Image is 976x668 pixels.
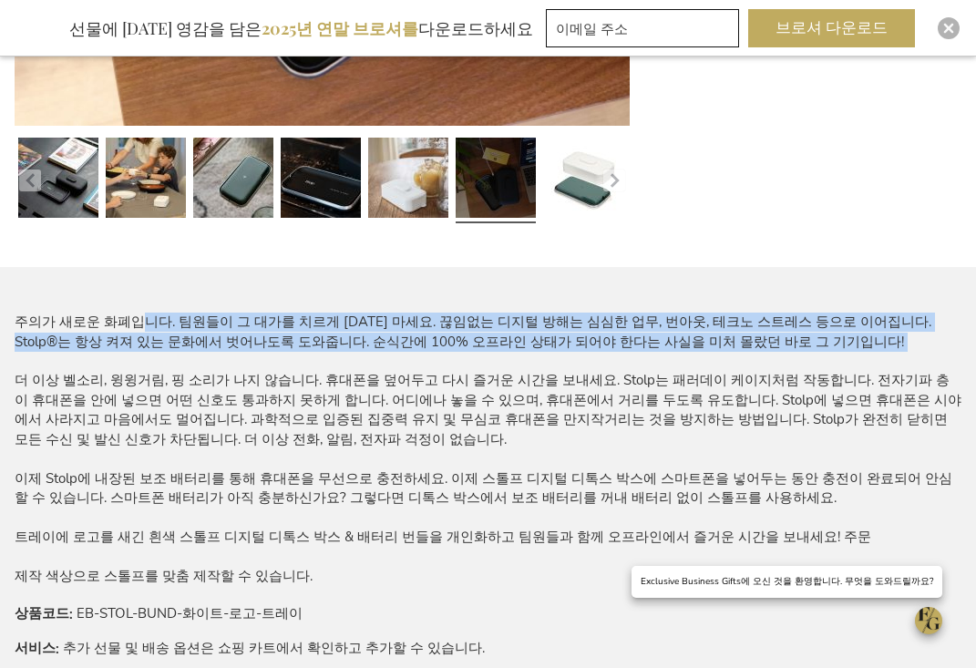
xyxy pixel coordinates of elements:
[15,313,931,350] font: 주의가 새로운 화폐입니다. 팀원들이 그 대가를 치르게 [DATE] 마세요. 끊임없는 디지털 방해는 심심한 업무, 번아웃, 테크노 스트레스 등으로 이어집니다. Stolp®는 항...
[546,9,739,47] input: 이메일 주소
[15,639,56,657] font: 서비스
[69,17,262,39] font: 선물에 [DATE] 영감을 담은
[456,130,536,231] a: 스톨프 디지털 디톡스 박스 & 배터리 번들
[106,130,186,231] a: 스톨프 디지털 디톡스 박스 & 배터리 번들
[193,130,273,231] a: 스톨프 디지털 디톡스 박스 & 배터리 번들
[15,371,961,447] font: 더 이상 벨소리, 윙윙거림, 핑 소리가 나지 않습니다. 휴대폰을 덮어두고 다시 즐거운 시간을 보내세요. Stolp는 패러데이 케이지처럼 작동합니다. 전자기파 층이 휴대폰을 안...
[368,130,448,231] a: 스톨프 디지털 디톡스 박스 & 배터리 번들
[15,567,313,585] font: 제작 색상으로 스톨프를 맞춤 제작할 수 있습니다.
[281,130,361,231] a: 스톨프 디지털 디톡스 박스 & 배터리 번들
[63,639,485,657] font: 추가 선물 및 배송 옵션은 쇼핑 카트에서 확인하고 추가할 수 있습니다.
[776,18,888,36] font: 브로셔 다운로드
[262,17,418,39] font: 2025년 연말 브로셔를
[938,17,960,39] div: 닫다
[77,604,303,622] font: EB-STOL-BUND-화이트-로고-트레이
[15,528,871,546] font: 트레이에 로고를 새긴 흰색 스톨프 디지털 디톡스 박스 & 배터리 번들을 개인화하고 팀원들과 함께 오프라인에서 즐거운 시간을 보내세요! 주문
[543,130,623,231] a: 스톨프 디지털 디톡스 박스 & 배터리 번들 - 화이트
[943,23,954,34] img: 닫다
[18,130,98,231] a: 스톨프 디지털 디톡스 박스 & 배터리 번들
[546,9,745,53] form: 마케팅 제안 및 프로모션
[15,604,69,622] font: 상품코드
[748,9,915,47] button: 브로셔 다운로드
[418,17,533,39] font: 다운로드하세요
[15,469,952,507] font: 이제 Stolp에 내장된 보조 배터리를 통해 휴대폰을 무선으로 충전하세요. 이제 스톨프 디지털 디톡스 박스에 스마트폰을 넣어두는 동안 충전이 완료되어 안심할 수 있습니다. 스...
